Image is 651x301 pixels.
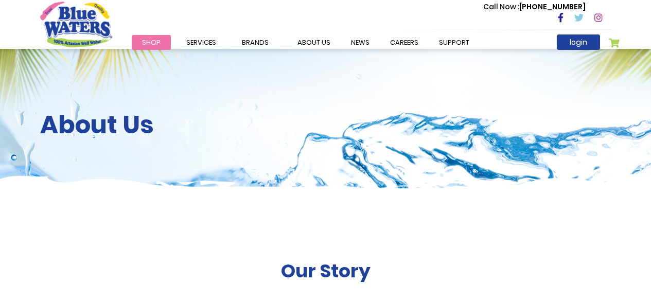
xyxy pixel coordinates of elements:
a: support [429,35,480,50]
span: Shop [142,38,161,47]
a: News [341,35,380,50]
a: about us [287,35,341,50]
a: login [557,34,600,50]
a: careers [380,35,429,50]
h2: Our Story [281,260,371,282]
a: store logo [40,2,112,47]
span: Services [186,38,216,47]
span: Brands [242,38,269,47]
p: [PHONE_NUMBER] [483,2,586,12]
h2: About Us [40,110,611,140]
span: Call Now : [483,2,519,12]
